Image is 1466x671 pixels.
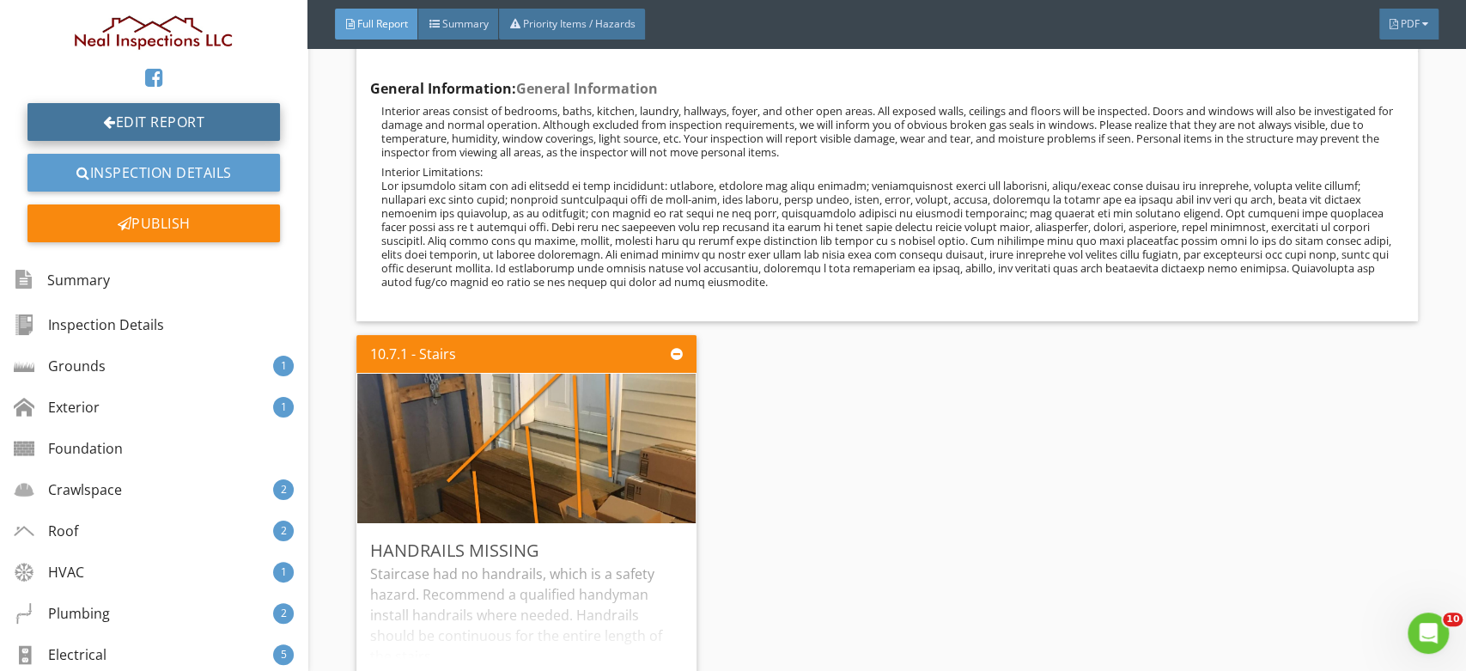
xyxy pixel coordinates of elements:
[1401,16,1420,31] span: PDF
[14,314,164,335] div: Inspection Details
[380,104,1403,159] p: Interior areas consist of bedrooms, baths, kitchen, laundry, hallways, foyer, and other open area...
[14,603,110,624] div: Plumbing
[14,356,106,376] div: Grounds
[273,479,294,500] div: 2
[380,165,1403,289] p: Interior Limitations: Lor ipsumdolo sitam con adi elitsedd ei temp incididunt: utlabore, etdolore...
[1408,613,1449,654] iframe: Intercom live chat
[273,356,294,376] div: 1
[27,154,280,192] a: Inspection Details
[273,562,294,583] div: 1
[273,521,294,541] div: 2
[516,79,658,98] span: General Information
[370,79,658,98] strong: General Information:
[14,479,122,500] div: Crawlspace
[27,103,280,141] a: Edit Report
[14,438,123,459] div: Foundation
[441,16,488,31] span: Summary
[14,644,106,665] div: Electrical
[277,262,776,636] img: data
[27,204,280,242] div: Publish
[370,538,683,564] div: Handrails Missing
[273,397,294,418] div: 1
[14,562,84,583] div: HVAC
[1443,613,1463,626] span: 10
[273,603,294,624] div: 2
[14,265,110,295] div: Summary
[273,644,294,665] div: 5
[14,397,100,418] div: Exterior
[356,9,1418,51] a: Information
[522,16,635,31] span: Priority Items / Hazards
[356,16,407,31] span: Full Report
[14,521,78,541] div: Roof
[71,14,236,52] img: NI_Logo2.jpg
[370,344,456,364] div: 10.7.1 - Stairs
